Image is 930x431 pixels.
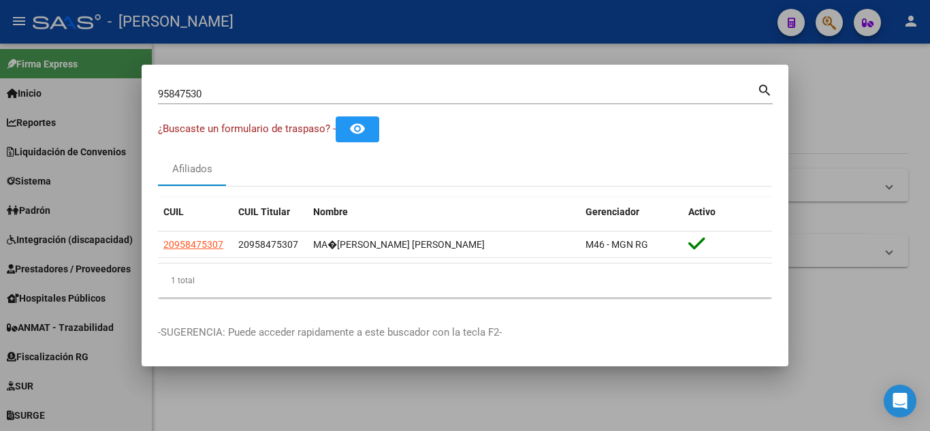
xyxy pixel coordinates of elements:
datatable-header-cell: Nombre [308,197,580,227]
span: ¿Buscaste un formulario de traspaso? - [158,123,336,135]
datatable-header-cell: Gerenciador [580,197,683,227]
span: 20958475307 [163,239,223,250]
span: 20958475307 [238,239,298,250]
datatable-header-cell: CUIL Titular [233,197,308,227]
span: Activo [688,206,716,217]
div: 1 total [158,264,772,298]
div: MA�[PERSON_NAME] [PERSON_NAME] [313,237,575,253]
mat-icon: search [757,81,773,97]
div: Afiliados [172,161,212,177]
span: Gerenciador [586,206,639,217]
datatable-header-cell: Activo [683,197,772,227]
span: Nombre [313,206,348,217]
mat-icon: remove_red_eye [349,121,366,137]
span: CUIL Titular [238,206,290,217]
span: M46 - MGN RG [586,239,648,250]
span: CUIL [163,206,184,217]
datatable-header-cell: CUIL [158,197,233,227]
div: Open Intercom Messenger [884,385,916,417]
p: -SUGERENCIA: Puede acceder rapidamente a este buscador con la tecla F2- [158,325,772,340]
